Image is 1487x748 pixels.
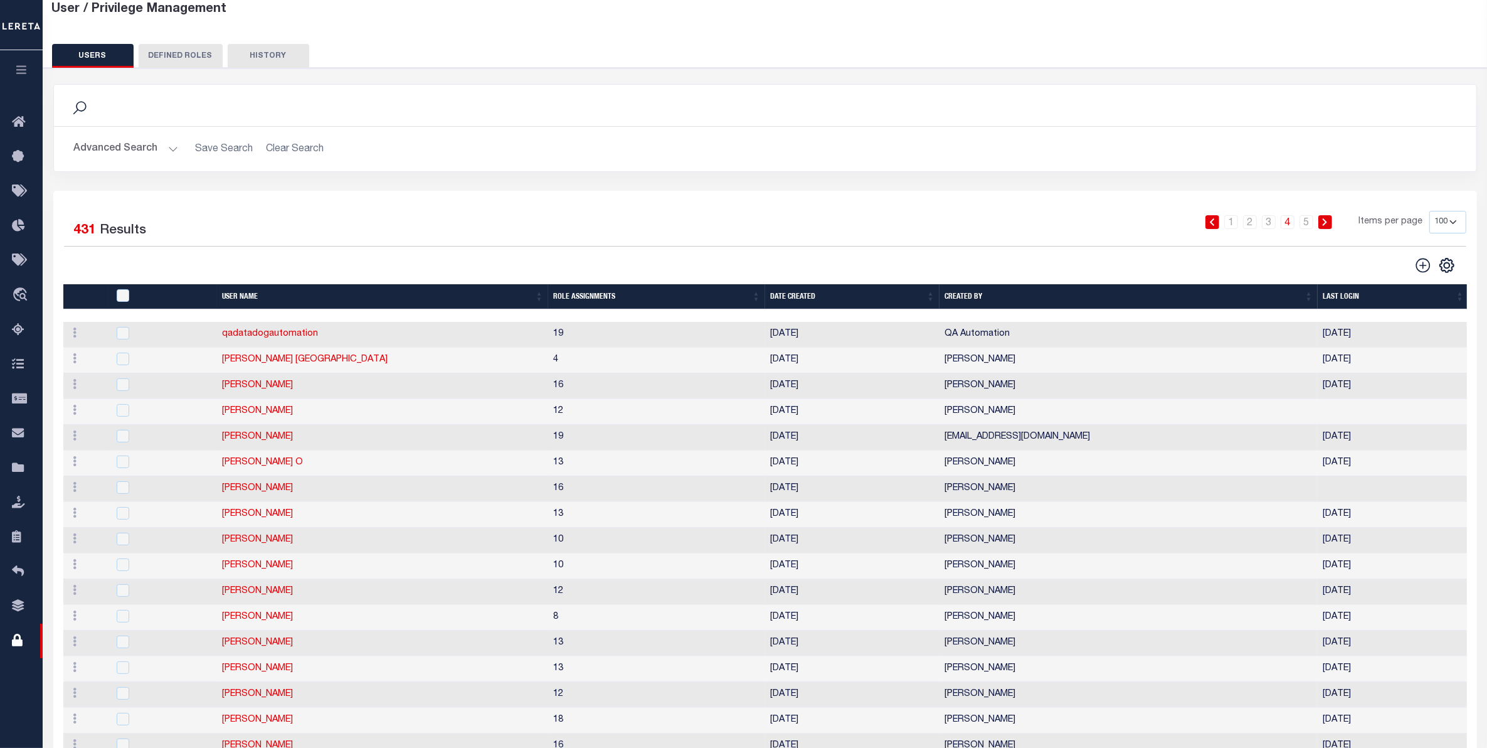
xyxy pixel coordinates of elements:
[765,708,939,734] td: [DATE]
[108,284,217,310] th: UserID
[222,432,293,441] a: [PERSON_NAME]
[765,284,939,310] th: Date Created: activate to sort column ascending
[12,287,32,304] i: travel_explore
[1318,348,1469,373] td: [DATE]
[765,451,939,476] td: [DATE]
[1359,215,1423,229] span: Items per page
[765,605,939,631] td: [DATE]
[765,682,939,708] td: [DATE]
[222,407,293,415] a: [PERSON_NAME]
[1224,215,1238,229] a: 1
[222,638,293,647] a: [PERSON_NAME]
[52,44,134,68] button: USERS
[548,579,765,605] td: 12
[939,451,1318,476] td: [PERSON_NAME]
[939,682,1318,708] td: [PERSON_NAME]
[228,44,309,68] button: HISTORY
[222,329,318,338] a: qadatadogautomation
[548,605,765,631] td: 8
[222,715,293,724] a: [PERSON_NAME]
[139,44,223,68] button: DEFINED ROLES
[765,399,939,425] td: [DATE]
[74,137,178,161] button: Advanced Search
[1299,215,1313,229] a: 5
[765,553,939,579] td: [DATE]
[765,631,939,656] td: [DATE]
[1318,579,1469,605] td: [DATE]
[939,579,1318,605] td: [PERSON_NAME]
[939,399,1318,425] td: [PERSON_NAME]
[548,348,765,373] td: 4
[1318,631,1469,656] td: [DATE]
[1318,656,1469,682] td: [DATE]
[548,708,765,734] td: 18
[222,612,293,621] a: [PERSON_NAME]
[765,656,939,682] td: [DATE]
[1318,708,1469,734] td: [DATE]
[1281,215,1294,229] a: 4
[939,476,1318,502] td: [PERSON_NAME]
[222,561,293,570] a: [PERSON_NAME]
[765,579,939,605] td: [DATE]
[939,708,1318,734] td: [PERSON_NAME]
[939,502,1318,528] td: [PERSON_NAME]
[765,502,939,528] td: [DATE]
[548,399,765,425] td: 12
[1318,322,1469,348] td: [DATE]
[548,528,765,553] td: 10
[222,664,293,673] a: [PERSON_NAME]
[548,656,765,682] td: 13
[548,425,765,451] td: 19
[548,373,765,399] td: 16
[222,484,293,493] a: [PERSON_NAME]
[939,553,1318,579] td: [PERSON_NAME]
[1318,553,1469,579] td: [DATE]
[222,458,303,467] a: [PERSON_NAME] O
[765,528,939,553] td: [DATE]
[222,535,293,544] a: [PERSON_NAME]
[548,451,765,476] td: 13
[939,373,1318,399] td: [PERSON_NAME]
[939,425,1318,451] td: [EMAIL_ADDRESS][DOMAIN_NAME]
[765,373,939,399] td: [DATE]
[1318,502,1469,528] td: [DATE]
[1318,682,1469,708] td: [DATE]
[939,631,1318,656] td: [PERSON_NAME]
[222,690,293,698] a: [PERSON_NAME]
[939,605,1318,631] td: [PERSON_NAME]
[1318,425,1469,451] td: [DATE]
[222,587,293,596] a: [PERSON_NAME]
[765,348,939,373] td: [DATE]
[939,284,1318,310] th: Created By: activate to sort column ascending
[548,502,765,528] td: 13
[100,221,147,241] label: Results
[1318,528,1469,553] td: [DATE]
[548,682,765,708] td: 12
[222,381,293,390] a: [PERSON_NAME]
[222,510,293,518] a: [PERSON_NAME]
[1318,451,1469,476] td: [DATE]
[765,322,939,348] td: [DATE]
[222,355,388,364] a: [PERSON_NAME] [GEOGRAPHIC_DATA]
[548,284,765,310] th: Role Assignments: activate to sort column ascending
[939,348,1318,373] td: [PERSON_NAME]
[765,425,939,451] td: [DATE]
[548,476,765,502] td: 16
[1262,215,1276,229] a: 3
[74,224,97,237] span: 431
[939,656,1318,682] td: [PERSON_NAME]
[1318,284,1469,310] th: Last Login: activate to sort column ascending
[1243,215,1257,229] a: 2
[765,476,939,502] td: [DATE]
[939,528,1318,553] td: [PERSON_NAME]
[548,631,765,656] td: 13
[939,322,1318,348] td: QA Automation
[1318,373,1469,399] td: [DATE]
[548,322,765,348] td: 19
[548,553,765,579] td: 10
[217,284,548,310] th: User Name: activate to sort column ascending
[1318,605,1469,631] td: [DATE]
